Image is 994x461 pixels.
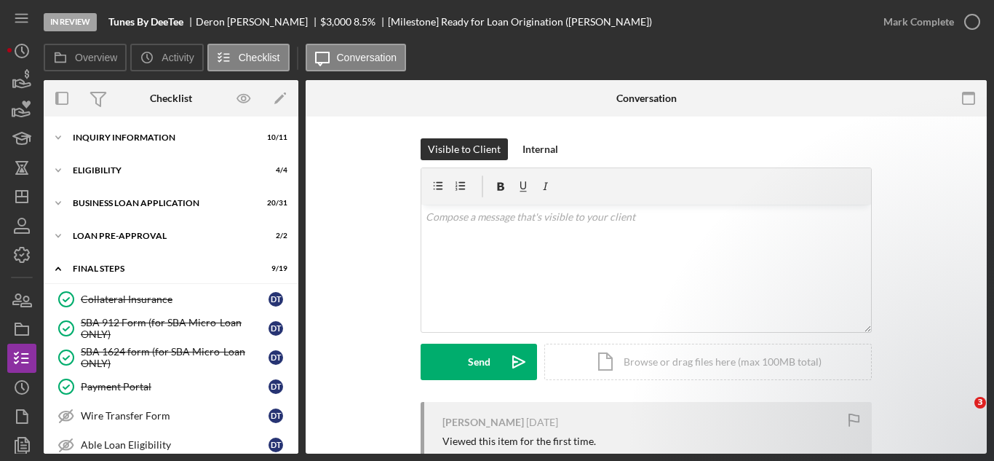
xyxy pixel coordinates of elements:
[269,350,283,365] div: D T
[51,372,291,401] a: Payment PortalDT
[306,44,407,71] button: Conversation
[261,232,287,240] div: 2 / 2
[442,436,596,447] div: Viewed this item for the first time.
[81,381,269,393] div: Payment Portal
[421,138,508,160] button: Visible to Client
[108,16,183,28] b: Tunes By DeeTee
[337,52,397,63] label: Conversation
[51,285,291,314] a: Collateral InsuranceDT
[945,397,979,432] iframe: Intercom live chat
[73,232,251,240] div: LOAN PRE-APPROVAL
[515,138,565,160] button: Internal
[239,52,280,63] label: Checklist
[196,16,320,28] div: Deron [PERSON_NAME]
[81,410,269,422] div: Wire Transfer Form
[51,314,291,343] a: SBA 912 Form (for SBA Micro-Loan ONLY)DT
[73,133,251,142] div: INQUIRY INFORMATION
[81,439,269,451] div: Able Loan Eligibility
[421,344,537,380] button: Send
[81,317,269,340] div: SBA 912 Form (for SBA Micro-Loan ONLY)
[616,92,677,104] div: Conversation
[44,13,97,31] div: In Review
[428,138,501,160] div: Visible to Client
[869,7,987,36] button: Mark Complete
[73,264,251,273] div: FINAL STEPS
[81,293,269,305] div: Collateral Insurance
[269,379,283,394] div: D T
[75,52,117,63] label: Overview
[261,166,287,175] div: 4 / 4
[269,321,283,336] div: D T
[526,417,558,428] time: 2025-09-24 18:13
[44,44,127,71] button: Overview
[130,44,203,71] button: Activity
[269,409,283,423] div: D T
[162,52,194,63] label: Activity
[81,346,269,369] div: SBA 1624 form (for SBA Micro-Loan ONLY)
[320,15,351,28] span: $3,000
[261,264,287,273] div: 9 / 19
[261,199,287,208] div: 20 / 31
[51,430,291,460] a: Able Loan EligibilityDT
[883,7,954,36] div: Mark Complete
[269,292,283,307] div: D T
[974,397,986,409] span: 3
[207,44,290,71] button: Checklist
[261,133,287,142] div: 10 / 11
[388,16,652,28] div: [Milestone] Ready for Loan Origination ([PERSON_NAME])
[51,343,291,372] a: SBA 1624 form (for SBA Micro-Loan ONLY)DT
[442,417,524,428] div: [PERSON_NAME]
[73,199,251,208] div: BUSINESS LOAN APPLICATION
[51,401,291,430] a: Wire Transfer FormDT
[468,344,490,380] div: Send
[73,166,251,175] div: ELIGIBILITY
[354,16,375,28] div: 8.5 %
[150,92,192,104] div: Checklist
[269,438,283,452] div: D T
[522,138,558,160] div: Internal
